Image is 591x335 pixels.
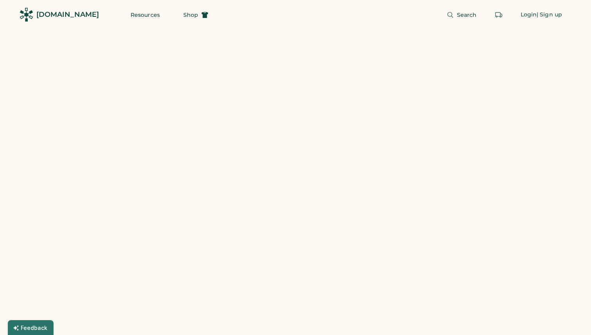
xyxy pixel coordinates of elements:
button: Resources [121,7,169,23]
img: yH5BAEAAAAALAAAAAABAAEAAAIBRAA7 [286,155,305,175]
div: Login [521,11,537,19]
span: Shop [183,12,198,18]
div: [DOMAIN_NAME] [36,10,99,20]
button: Shop [174,7,218,23]
button: Retrieve an order [491,7,507,23]
span: Search [457,12,477,18]
img: Rendered Logo - Screens [20,8,33,21]
div: | Sign up [537,11,562,19]
button: Search [437,7,486,23]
